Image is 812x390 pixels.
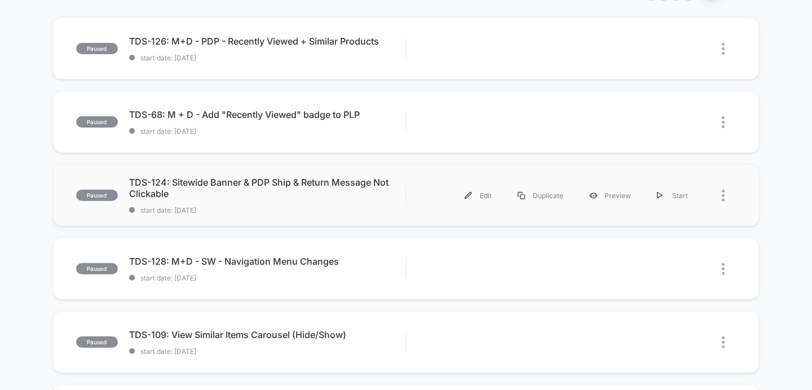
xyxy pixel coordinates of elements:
[129,109,406,120] span: TDS-68: M + D - Add "Recently Viewed" badge to PLP
[452,183,505,208] div: Edit
[129,54,406,62] span: start date: [DATE]
[722,190,725,201] img: close
[505,183,576,208] div: Duplicate
[576,183,644,208] div: Preview
[76,190,118,201] span: paused
[76,43,118,54] span: paused
[644,183,701,208] div: Start
[76,116,118,128] span: paused
[129,256,406,267] span: TDS-128: M+D - SW - Navigation Menu Changes
[129,36,406,47] span: TDS-126: M+D - PDP - Recently Viewed + Similar Products
[722,263,725,275] img: close
[722,336,725,348] img: close
[465,192,472,199] img: menu
[722,116,725,128] img: close
[518,192,525,199] img: menu
[129,274,406,282] span: start date: [DATE]
[722,43,725,55] img: close
[129,347,406,356] span: start date: [DATE]
[657,192,663,199] img: menu
[129,177,406,199] span: TDS-124: Sitewide Banner & PDP Ship & Return Message Not Clickable
[129,127,406,135] span: start date: [DATE]
[129,206,406,214] span: start date: [DATE]
[76,263,118,274] span: paused
[129,329,406,340] span: TDS-109: View Similar Items Carousel (Hide/Show)
[76,336,118,348] span: paused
